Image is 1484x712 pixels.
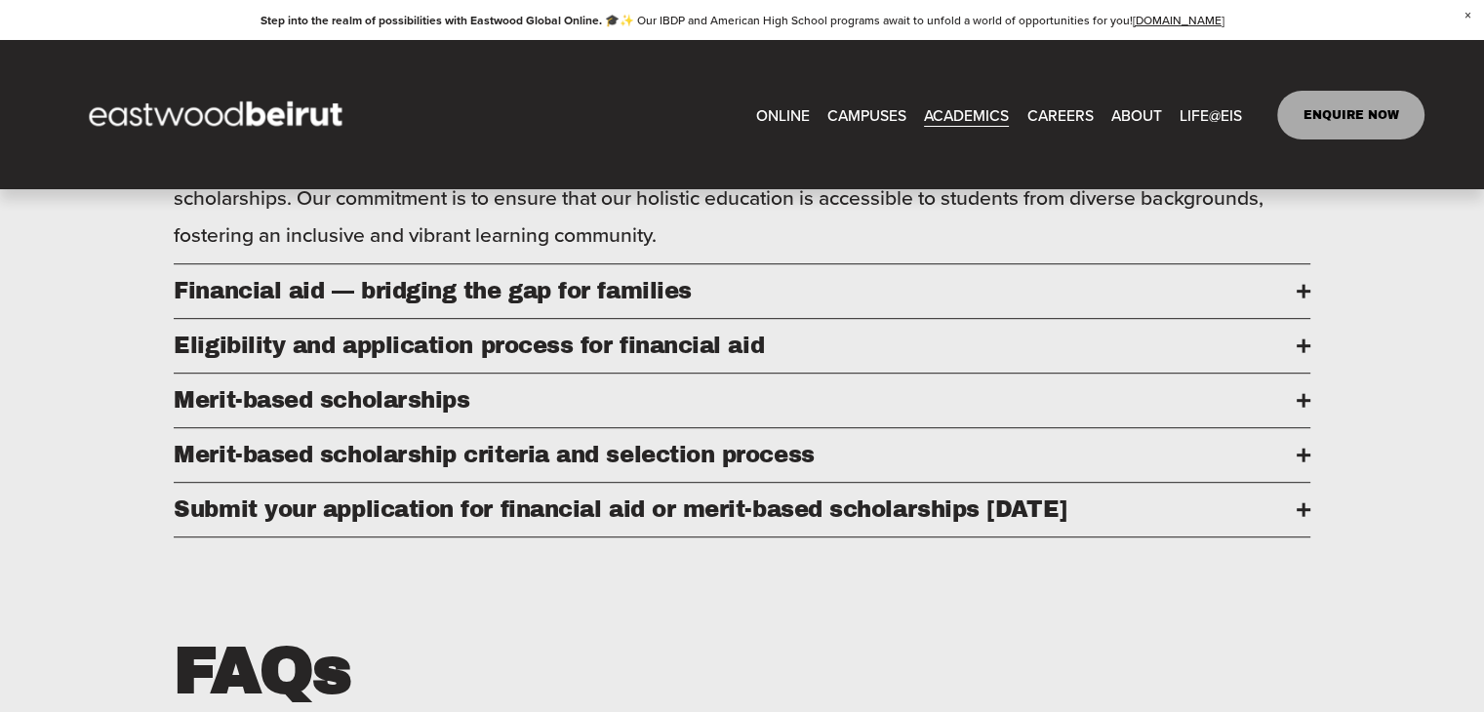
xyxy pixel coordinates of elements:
[827,99,906,130] a: folder dropdown
[1111,101,1162,129] span: ABOUT
[924,101,1009,129] span: ACADEMICS
[924,99,1009,130] a: folder dropdown
[174,374,1309,427] button: Merit-based scholarships
[60,65,378,165] img: EastwoodIS Global Site
[1180,99,1242,130] a: folder dropdown
[1026,99,1093,130] a: CAREERS
[174,264,1309,318] button: Financial aid — bridging the gap for families
[174,334,1296,358] span: Eligibility and application process for financial aid
[1277,91,1424,139] a: ENQUIRE NOW
[174,279,1296,303] span: Financial aid — bridging the gap for families
[174,635,351,706] strong: FAQs
[756,99,810,130] a: ONLINE
[174,141,1309,253] p: At [GEOGRAPHIC_DATA] (EIS), we pride ourselves on being a leader in offering comprehensive financ...
[174,483,1309,536] button: Submit your application for financial aid or merit-based scholarships [DATE]
[1133,12,1224,28] a: [DOMAIN_NAME]
[174,388,1296,413] span: Merit-based scholarships
[1180,101,1242,129] span: LIFE@EIS
[174,319,1309,373] button: Eligibility and application process for financial aid
[174,443,1296,467] span: ​​Merit-based scholarship criteria and selection process
[827,101,906,129] span: CAMPUSES
[1111,99,1162,130] a: folder dropdown
[174,428,1309,482] button: ​​Merit-based scholarship criteria and selection process
[174,497,1296,522] span: Submit your application for financial aid or merit-based scholarships [DATE]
